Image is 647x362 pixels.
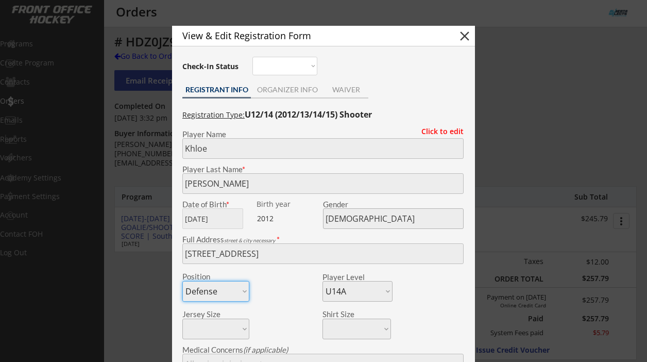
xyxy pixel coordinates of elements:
div: ORGANIZER INFO [251,86,323,93]
div: Player Last Name [182,166,464,173]
div: Medical Concerns [182,346,464,354]
div: Player Name [182,130,464,138]
input: Street, City, Province/State [182,243,464,264]
div: Full Address [182,236,464,243]
div: REGISTRANT INFO [182,86,251,93]
div: View & Edit Registration Form [182,31,439,40]
div: WAIVER [323,86,368,93]
div: Position [182,273,235,281]
div: Player Level [322,273,393,281]
div: 2012 [257,213,321,224]
div: Birth year [257,201,321,208]
em: street & city necessary [224,237,275,243]
button: close [457,28,472,44]
div: Click to edit [414,128,464,135]
div: Check-In Status [182,63,241,70]
strong: U12/14 (2012/13/14/15) Shooter [245,109,372,120]
div: We are transitioning the system to collect and store date of birth instead of just birth year to ... [257,201,321,208]
div: Jersey Size [182,310,235,318]
div: Gender [323,201,464,208]
div: Date of Birth [182,201,249,208]
u: Registration Type: [182,110,245,120]
div: Shirt Size [322,310,376,318]
em: (if applicable) [243,345,288,354]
